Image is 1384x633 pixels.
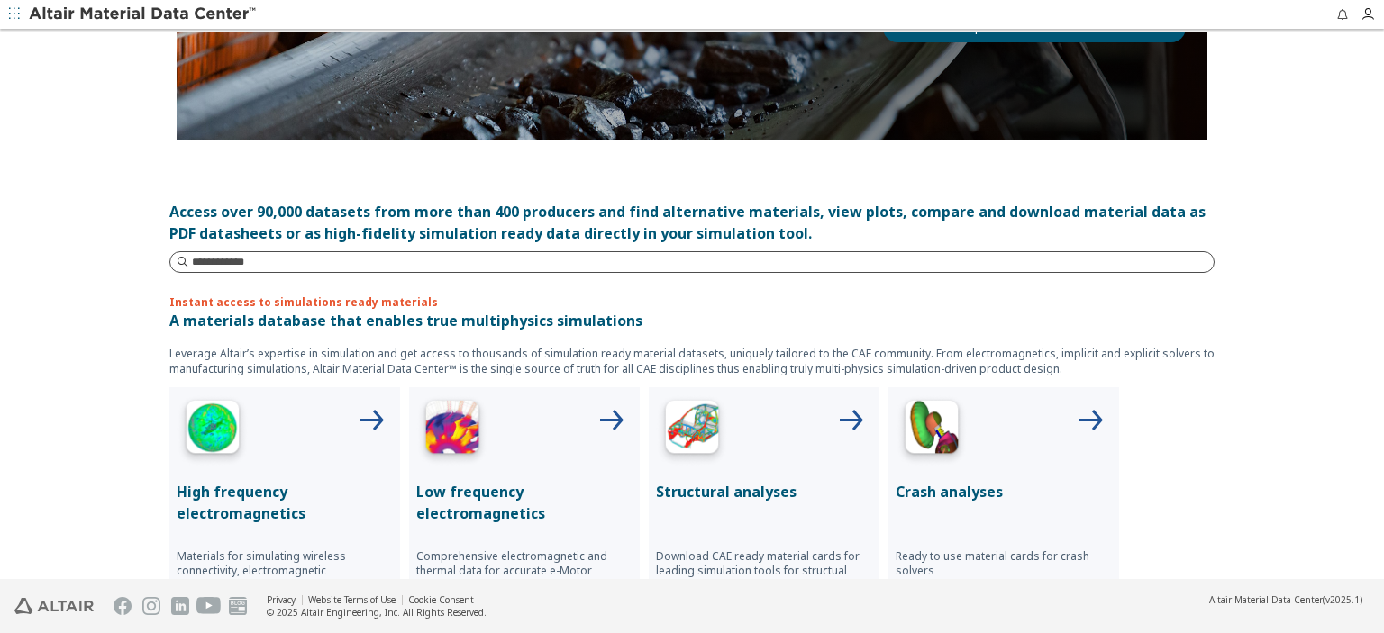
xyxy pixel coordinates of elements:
[896,394,968,466] img: Crash Analyses Icon
[177,481,393,524] p: High frequency electromagnetics
[888,387,1119,618] button: Crash Analyses IconCrash analysesReady to use material cards for crash solvers
[416,394,488,466] img: Low Frequency Icon
[1209,593,1323,606] span: Altair Material Data Center
[169,346,1215,376] p: Leverage Altair’s expertise in simulation and get access to thousands of simulation ready materia...
[656,549,872,592] p: Download CAE ready material cards for leading simulation tools for structual analyses
[29,5,259,23] img: Altair Material Data Center
[896,549,1112,578] p: Ready to use material cards for crash solvers
[1209,593,1362,606] div: (v2025.1)
[177,394,249,466] img: High Frequency Icon
[169,201,1215,244] div: Access over 90,000 datasets from more than 400 producers and find alternative materials, view plo...
[656,481,872,502] p: Structural analyses
[416,481,633,524] p: Low frequency electromagnetics
[649,387,879,618] button: Structural Analyses IconStructural analysesDownload CAE ready material cards for leading simulati...
[177,549,393,592] p: Materials for simulating wireless connectivity, electromagnetic compatibility, radar cross sectio...
[267,606,487,619] div: © 2025 Altair Engineering, Inc. All Rights Reserved.
[169,387,400,618] button: High Frequency IconHigh frequency electromagneticsMaterials for simulating wireless connectivity,...
[896,481,1112,502] p: Crash analyses
[169,310,1215,331] p: A materials database that enables true multiphysics simulations
[656,394,728,466] img: Structural Analyses Icon
[308,593,396,606] a: Website Terms of Use
[408,593,474,606] a: Cookie Consent
[14,598,94,614] img: Altair Engineering
[267,593,296,606] a: Privacy
[169,294,1215,310] p: Instant access to simulations ready materials
[416,549,633,592] p: Comprehensive electromagnetic and thermal data for accurate e-Motor simulations with Altair FLUX
[409,387,640,618] button: Low Frequency IconLow frequency electromagneticsComprehensive electromagnetic and thermal data fo...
